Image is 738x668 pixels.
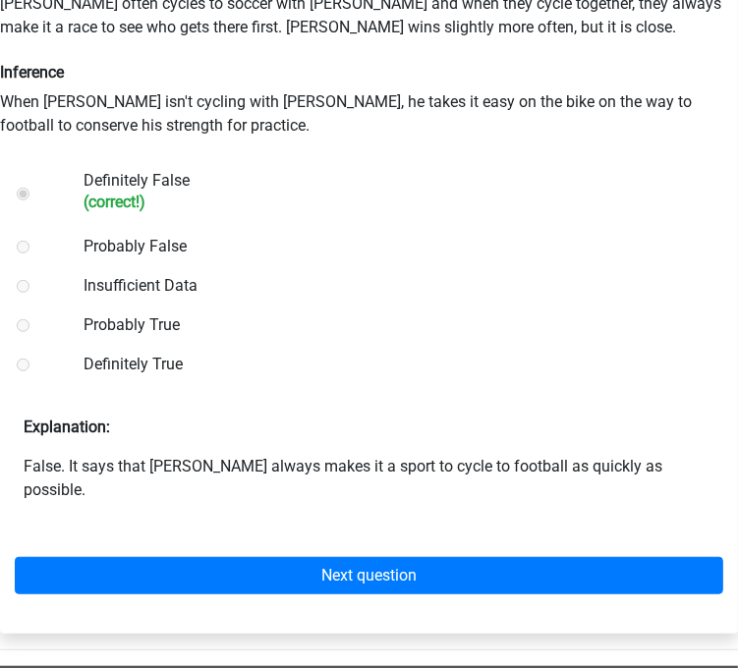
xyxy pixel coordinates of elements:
label: Definitely True [84,353,714,376]
a: Next question [15,557,723,594]
h6: (correct!) [84,193,714,211]
strong: Explanation: [24,417,110,436]
label: Probably False [84,235,714,258]
label: Insufficient Data [84,274,714,298]
p: False. It says that [PERSON_NAME] always makes it a sport to cycle to football as quickly as poss... [24,455,714,502]
label: Definitely False [84,169,714,211]
label: Probably True [84,313,714,337]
